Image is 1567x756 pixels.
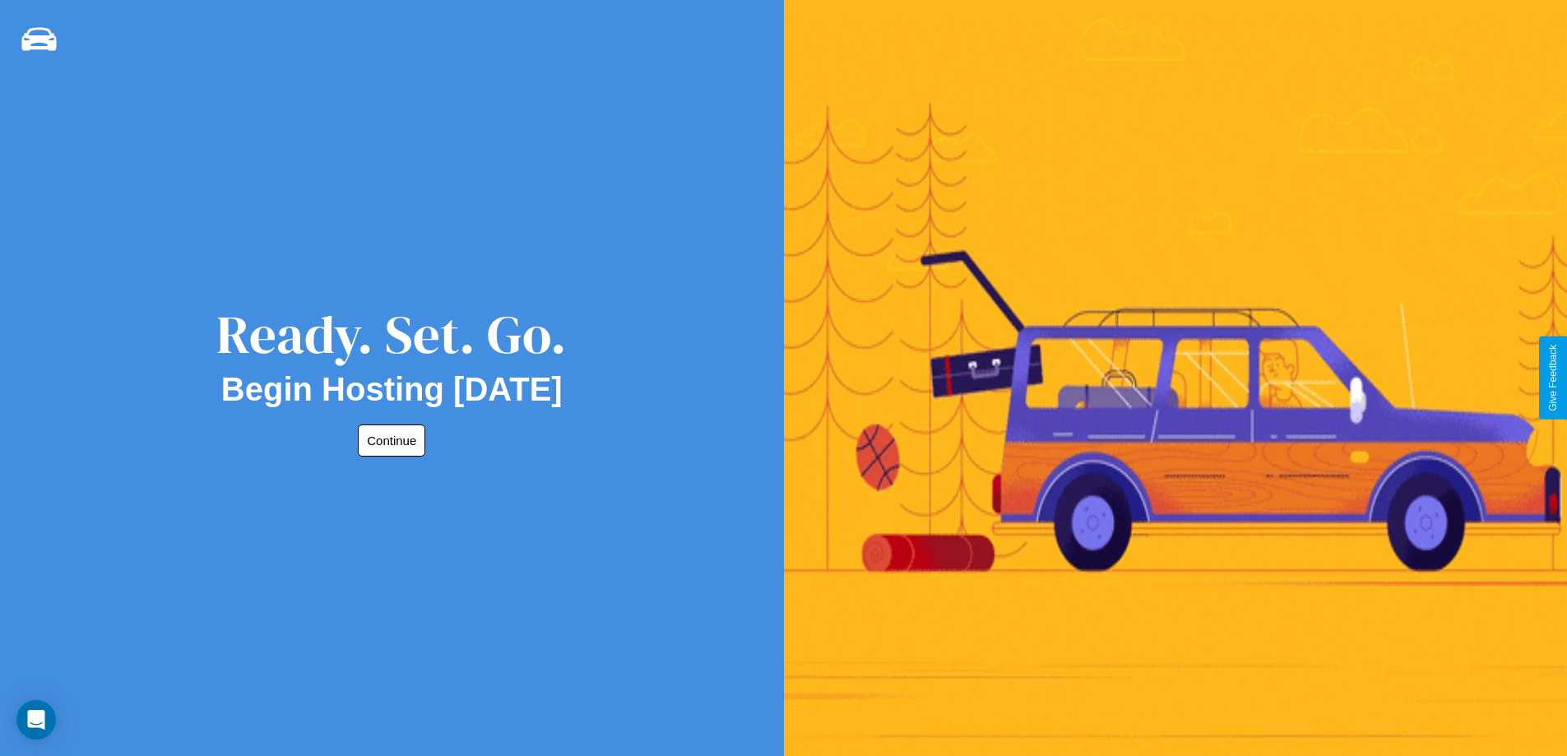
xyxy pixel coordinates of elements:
div: Open Intercom Messenger [16,700,56,740]
div: Give Feedback [1547,345,1559,411]
button: Continue [358,424,425,457]
h2: Begin Hosting [DATE] [221,371,563,408]
div: Ready. Set. Go. [216,298,567,371]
